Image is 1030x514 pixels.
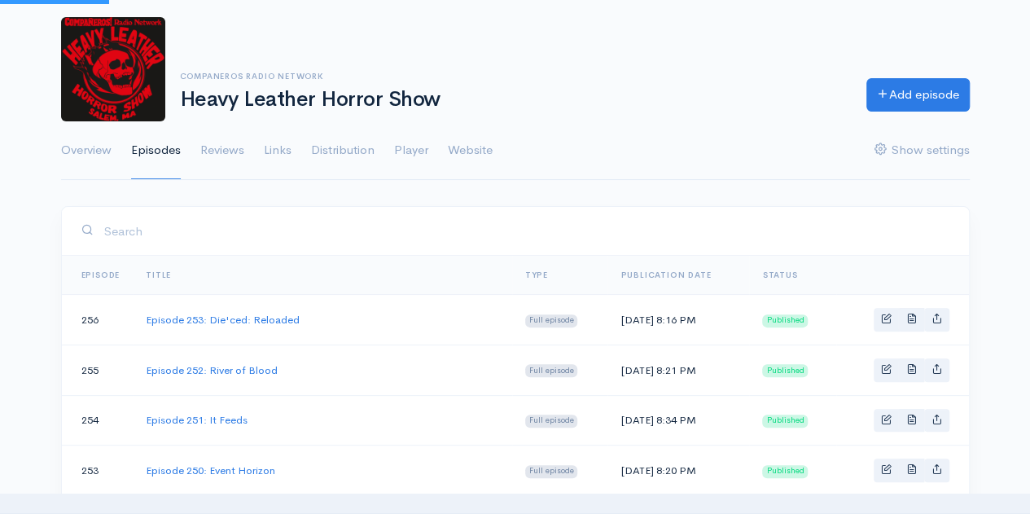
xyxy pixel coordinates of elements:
span: Published [762,415,808,428]
a: Website [448,121,493,180]
td: 255 [62,345,134,395]
a: Episode 253: Die'ced: Reloaded [146,313,300,327]
h1: Heavy Leather Horror Show [180,88,847,112]
td: [DATE] 8:34 PM [607,395,749,446]
td: [DATE] 8:20 PM [607,446,749,496]
a: Type [525,270,548,280]
span: Episode transcription [906,313,917,323]
td: 254 [62,395,134,446]
td: 256 [62,295,134,345]
span: Edit episode [881,414,892,424]
span: Episode transcription [906,414,917,424]
span: Full episode [525,314,578,327]
span: Status [762,270,797,280]
a: Share episode [924,459,949,482]
a: Title [146,270,171,280]
span: Full episode [525,465,578,478]
h6: Companeros Radio Network [180,72,847,81]
a: Player [394,121,428,180]
span: Published [762,364,808,377]
a: Episode 250: Event Horizon [146,463,275,477]
a: Distribution [311,121,375,180]
a: Links [264,121,291,180]
span: Episode transcription [906,363,917,374]
a: Publication date [620,270,711,280]
span: Full episode [525,415,578,428]
a: Episode 252: River of Blood [146,363,278,377]
span: Edit episode [881,363,892,374]
span: Edit episode [881,313,892,323]
div: Basic example [874,308,949,332]
span: Edit episode [881,463,892,474]
input: Search [103,214,949,248]
span: Published [762,465,808,478]
a: Show settings [874,121,970,180]
a: Episode [81,270,121,280]
td: [DATE] 8:16 PM [607,295,749,345]
span: Published [762,314,808,327]
span: Full episode [525,364,578,377]
a: Share episode [924,358,949,382]
a: Add episode [866,78,970,112]
td: [DATE] 8:21 PM [607,345,749,395]
a: Overview [61,121,112,180]
div: Basic example [874,409,949,433]
a: Episode 251: It Feeds [146,413,248,427]
a: Episodes [131,121,181,180]
a: Share episode [924,409,949,433]
a: Reviews [200,121,244,180]
td: 253 [62,446,134,496]
div: Basic example [874,459,949,482]
div: Basic example [874,358,949,382]
a: Share episode [924,308,949,332]
span: Episode transcription [906,463,917,474]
